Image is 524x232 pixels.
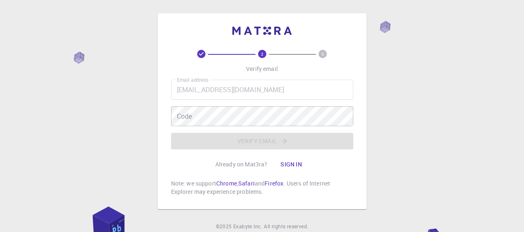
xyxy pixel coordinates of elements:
[321,51,324,57] text: 3
[216,222,233,231] span: © 2025
[171,179,353,196] p: Note: we support , and . Users of Internet Explorer may experience problems.
[233,223,262,230] span: Exabyte Inc.
[177,76,208,83] label: Email address
[274,156,309,173] button: Sign in
[233,222,262,231] a: Exabyte Inc.
[246,65,278,73] p: Verify email
[264,222,308,231] span: All rights reserved.
[238,179,255,187] a: Safari
[215,160,268,169] p: Already on Mat3ra?
[216,179,237,187] a: Chrome
[261,51,263,57] text: 2
[265,179,283,187] a: Firefox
